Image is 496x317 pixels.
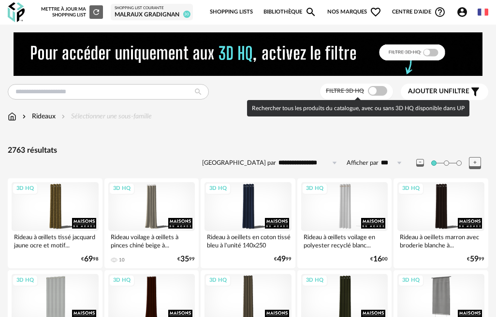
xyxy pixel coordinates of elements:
span: Account Circle icon [456,6,468,18]
span: Heart Outline icon [370,6,381,18]
div: 3D HQ [12,183,38,195]
span: Account Circle icon [456,6,472,18]
img: fr [478,7,488,17]
div: 3D HQ [302,274,328,287]
span: Ajouter un [408,88,449,95]
a: 3D HQ Rideau voilage à œillets à pinces chiné beige à... 10 €3599 [104,178,199,268]
div: 3D HQ [109,274,135,287]
span: 59 [470,256,479,262]
img: NEW%20NEW%20HQ%20NEW_V1.gif [14,32,482,76]
span: Help Circle Outline icon [434,6,446,18]
span: Nos marques [327,2,381,22]
a: 3D HQ Rideau à œillets tissé jacquard jaune ocre et motif... €6998 [8,178,102,268]
div: 3D HQ [109,183,135,195]
div: € 99 [467,256,484,262]
a: 3D HQ Rideau à oeillets en coton tissé bleu à l'unité 140x250 €4999 [201,178,295,268]
span: Refresh icon [92,10,101,14]
div: 3D HQ [398,183,424,195]
a: Shopping List courante Malraux Gradignan 30 [115,6,189,18]
div: 3D HQ [205,183,231,195]
div: Rideau à oeillets en coton tissé bleu à l'unité 140x250 [204,231,292,250]
div: 10 [119,257,125,263]
div: 3D HQ [205,274,231,287]
div: 3D HQ [302,183,328,195]
span: 69 [84,256,93,262]
label: [GEOGRAPHIC_DATA] par [202,159,276,167]
div: 2763 résultats [8,145,488,156]
div: Malraux Gradignan [115,11,189,19]
button: Ajouter unfiltre Filter icon [401,84,488,100]
span: filtre [408,87,469,96]
span: 30 [183,11,190,18]
div: Rideau à œillets tissé jacquard jaune ocre et motif... [12,231,99,250]
a: 3D HQ Rideau à œillets voilage en polyester recyclé blanc... €1600 [297,178,392,268]
div: € 00 [370,256,388,262]
div: Mettre à jour ma Shopping List [41,5,103,19]
span: Filtre 3D HQ [326,88,364,94]
div: Rideau à oeillets marron avec broderie blanche à... [397,231,484,250]
div: Rechercher tous les produits du catalogue, avec ou sans 3D HQ disponible dans UP [247,100,469,116]
div: € 98 [81,256,99,262]
span: 49 [277,256,286,262]
span: Magnify icon [305,6,317,18]
div: 3D HQ [12,274,38,287]
span: Filter icon [469,86,481,98]
div: Rideau à œillets voilage en polyester recyclé blanc... [301,231,388,250]
img: svg+xml;base64,PHN2ZyB3aWR0aD0iMTYiIGhlaWdodD0iMTciIHZpZXdCb3g9IjAgMCAxNiAxNyIgZmlsbD0ibm9uZSIgeG... [8,112,16,121]
div: Rideau voilage à œillets à pinces chiné beige à... [108,231,195,250]
a: 3D HQ Rideau à oeillets marron avec broderie blanche à... €5999 [394,178,488,268]
div: 3D HQ [398,274,424,287]
div: Shopping List courante [115,6,189,11]
img: OXP [8,2,25,22]
span: 35 [180,256,189,262]
a: Shopping Lists [210,2,253,22]
label: Afficher par [347,159,379,167]
div: € 99 [177,256,195,262]
img: svg+xml;base64,PHN2ZyB3aWR0aD0iMTYiIGhlaWdodD0iMTYiIHZpZXdCb3g9IjAgMCAxNiAxNiIgZmlsbD0ibm9uZSIgeG... [20,112,28,121]
div: Rideaux [20,112,56,121]
span: Centre d'aideHelp Circle Outline icon [392,6,446,18]
span: 16 [373,256,382,262]
div: € 99 [274,256,292,262]
a: BibliothèqueMagnify icon [263,2,317,22]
